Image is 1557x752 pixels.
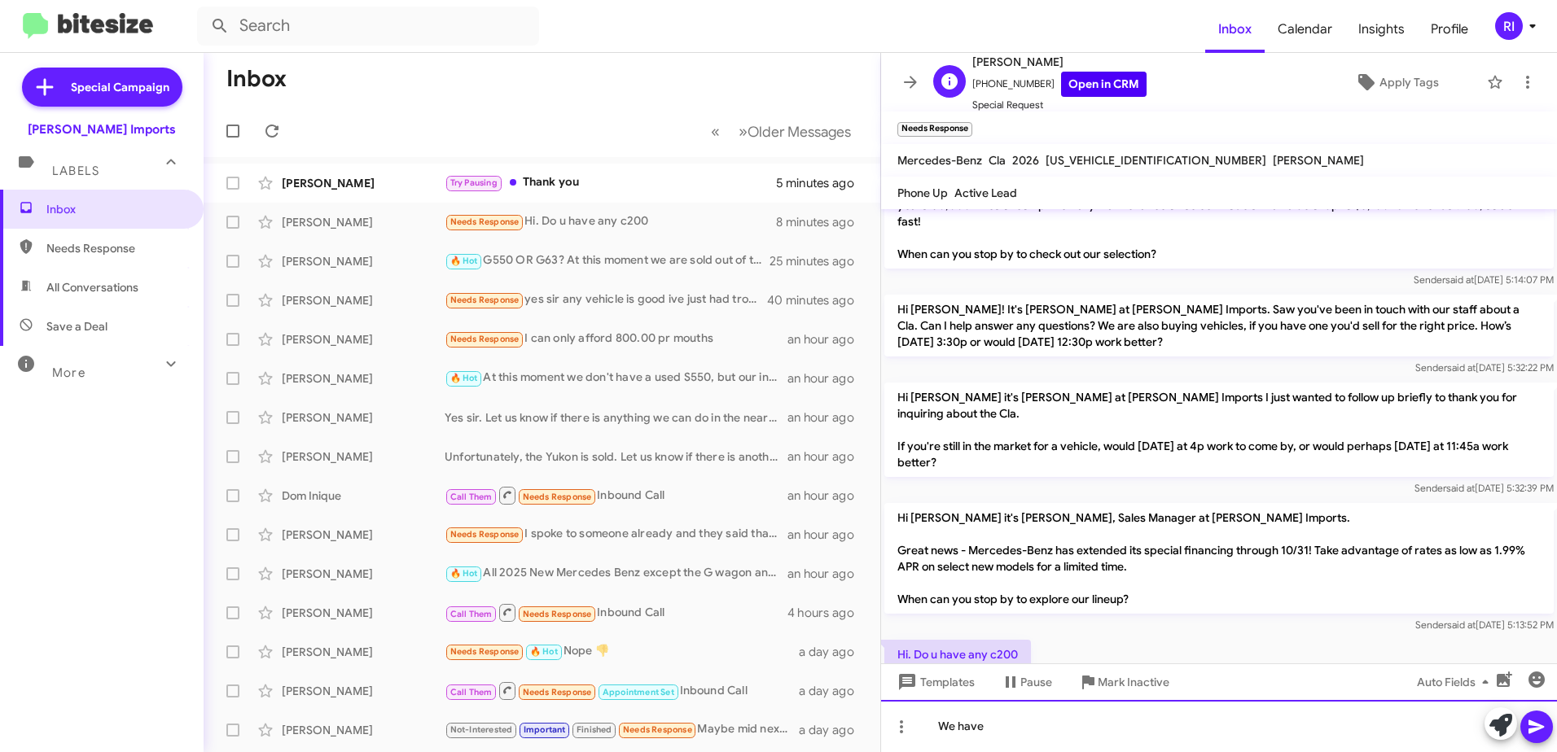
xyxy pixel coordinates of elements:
a: Inbox [1205,6,1265,53]
span: « [711,121,720,142]
span: Needs Response [523,687,592,697]
div: Inbound Call [445,485,787,505]
div: [PERSON_NAME] [282,527,445,543]
div: Thank you [445,173,776,192]
span: [PERSON_NAME] [972,52,1147,72]
div: [PERSON_NAME] Imports [28,121,176,138]
span: Calendar [1265,6,1345,53]
div: 40 minutes ago [770,292,867,308]
div: a day ago [799,644,867,660]
div: an hour ago [787,331,867,348]
div: [PERSON_NAME] [282,331,445,348]
span: Not-Interested [450,724,513,735]
nav: Page navigation example [702,115,861,148]
button: Mark Inactive [1065,667,1182,697]
span: Needs Response [623,724,692,735]
div: [PERSON_NAME] [282,175,445,191]
span: said at [1447,361,1476,374]
div: Maybe mid next year [445,720,799,739]
a: Profile [1418,6,1481,53]
span: Needs Response [450,295,520,305]
div: I can only afford 800.00 pr mouths [445,330,787,348]
span: 2026 [1012,153,1039,168]
div: Unfortunately, the Yukon is sold. Let us know if there is another vehicle that catches your eye. [445,448,787,465]
span: Sender [DATE] 5:14:07 PM [1414,273,1554,286]
span: All Conversations [46,279,138,295]
span: Needs Response [450,529,520,540]
div: [PERSON_NAME] [282,292,445,308]
button: Pause [988,667,1065,697]
span: Needs Response [450,646,520,657]
div: a day ago [799,683,867,699]
div: We have [881,700,1557,752]
div: RI [1495,12,1523,40]
input: Search [197,7,539,46]
div: [PERSON_NAME] [282,448,445,465]
div: an hour ago [787,448,867,465]
span: Finished [577,724,612,735]
button: Templates [881,667,988,697]
button: Auto Fields [1404,667,1508,697]
span: Call Them [450,492,493,502]
div: an hour ago [787,487,867,504]
span: Templates [894,667,975,697]
span: Needs Response [450,216,520,227]
a: Open in CRM [1061,72,1147,97]
span: Labels [52,164,99,178]
span: Pause [1020,667,1052,697]
div: an hour ago [787,527,867,543]
span: Older Messages [748,123,851,141]
span: Needs Response [46,240,185,256]
div: G550 OR G63? At this moment we are sold out of them but getting a white G550 next month. [445,251,770,270]
button: Apply Tags [1314,68,1479,97]
button: Previous [701,115,730,148]
div: I spoke to someone already and they said that y'all can't help me [445,525,787,544]
span: Try Pausing [450,177,498,188]
p: Hi [PERSON_NAME] it's [PERSON_NAME] at [PERSON_NAME] Imports I just wanted to follow up briefly t... [884,383,1554,477]
span: Active Lead [954,186,1017,200]
div: 5 minutes ago [776,175,867,191]
span: Save a Deal [46,318,107,334]
div: Dom Inique [282,487,445,504]
span: More [52,365,86,380]
span: said at [1447,619,1476,631]
p: Hi [PERSON_NAME] it's [PERSON_NAME], Sales Manager at [PERSON_NAME] Imports. Great news - Mercede... [884,503,1554,614]
div: [PERSON_NAME] [282,253,445,269]
div: Inbound Call [445,680,799,701]
div: 4 hours ago [787,605,867,621]
span: » [739,121,748,142]
span: Sender [DATE] 5:13:52 PM [1415,619,1554,631]
div: 25 minutes ago [770,253,867,269]
span: 🔥 Hot [450,256,478,266]
span: Inbox [46,201,185,217]
button: Next [729,115,861,148]
div: [PERSON_NAME] [282,605,445,621]
span: Call Them [450,687,493,697]
div: [PERSON_NAME] [282,566,445,582]
span: Mercedes-Benz [897,153,982,168]
div: 8 minutes ago [776,214,867,230]
a: Special Campaign [22,68,182,107]
span: Special Campaign [71,79,169,95]
span: said at [1446,482,1475,494]
span: Apply Tags [1379,68,1439,97]
span: Call Them [450,609,493,619]
div: Hi. Do u have any c200 [445,212,776,231]
div: an hour ago [787,566,867,582]
small: Needs Response [897,122,972,137]
div: [PERSON_NAME] [282,683,445,699]
a: Insights [1345,6,1418,53]
div: yes sir any vehicle is good ive just had trouble getting approval for financing [445,291,770,309]
div: Yes sir. Let us know if there is anything we can do in the near future. [445,409,787,426]
p: Hi [PERSON_NAME]! It's [PERSON_NAME] at [PERSON_NAME] Imports. Saw you've been in touch with our ... [884,295,1554,356]
div: an hour ago [787,409,867,426]
span: [US_VEHICLE_IDENTIFICATION_NUMBER] [1046,153,1266,168]
span: said at [1445,273,1474,286]
span: 🔥 Hot [530,646,558,657]
div: At this moment we don't have a used S550, but our inventory changes by the day. [445,369,787,387]
span: [PERSON_NAME] [1273,153,1364,168]
span: [PHONE_NUMBER] [972,72,1147,97]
